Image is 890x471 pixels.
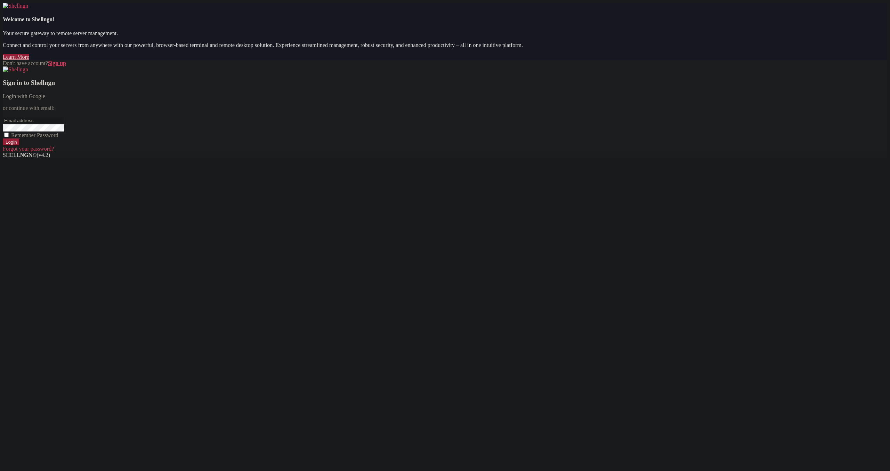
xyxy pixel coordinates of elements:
div: Don't have account? [3,60,887,66]
input: Email address [3,117,64,124]
span: Remember Password [11,132,58,138]
p: Your secure gateway to remote server management. [3,30,887,37]
h4: Welcome to Shellngn! [3,16,887,23]
a: Learn More [3,54,29,60]
input: Remember Password [4,133,9,137]
input: Login [3,138,20,146]
a: Sign up [48,60,66,66]
p: Connect and control your servers from anywhere with our powerful, browser-based terminal and remo... [3,42,887,48]
p: or continue with email: [3,105,887,111]
span: 4.2.0 [37,152,50,158]
img: Shellngn [3,3,28,9]
h3: Sign in to Shellngn [3,79,887,87]
img: Shellngn [3,66,28,73]
span: SHELL © [3,152,50,158]
b: NGN [20,152,33,158]
a: Login with Google [3,93,45,99]
a: Forgot your password? [3,146,54,152]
